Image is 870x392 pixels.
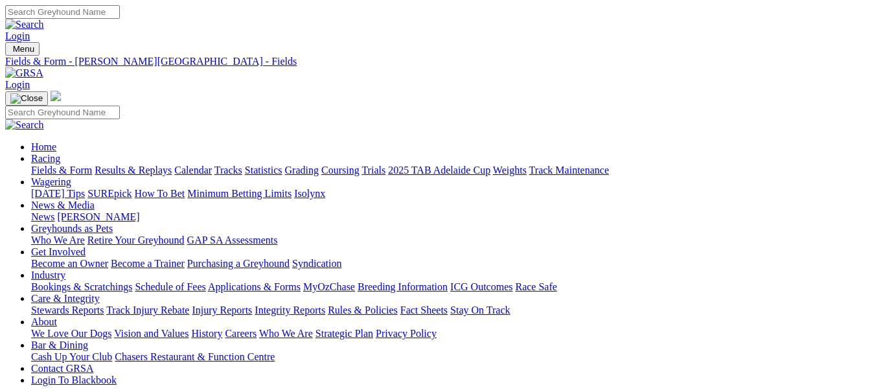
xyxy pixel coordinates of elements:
a: Login To Blackbook [31,375,117,386]
div: Racing [31,165,865,176]
a: GAP SA Assessments [187,235,278,246]
a: History [191,328,222,339]
a: Greyhounds as Pets [31,223,113,234]
a: ICG Outcomes [450,281,512,292]
a: Track Maintenance [529,165,609,176]
a: SUREpick [87,188,132,199]
a: Login [5,30,30,41]
a: Become a Trainer [111,258,185,269]
a: Industry [31,270,65,281]
a: Isolynx [294,188,325,199]
a: Fields & Form [31,165,92,176]
a: Become an Owner [31,258,108,269]
img: GRSA [5,67,43,79]
a: Bookings & Scratchings [31,281,132,292]
a: Stay On Track [450,305,510,316]
a: Strategic Plan [315,328,373,339]
div: Bar & Dining [31,351,865,363]
a: Syndication [292,258,341,269]
a: About [31,316,57,327]
a: Care & Integrity [31,293,100,304]
div: Industry [31,281,865,293]
a: Who We Are [259,328,313,339]
a: Schedule of Fees [135,281,205,292]
a: Racing [31,153,60,164]
button: Toggle navigation [5,42,40,56]
a: Retire Your Greyhound [87,235,185,246]
a: MyOzChase [303,281,355,292]
a: Injury Reports [192,305,252,316]
a: Fact Sheets [400,305,448,316]
img: Search [5,19,44,30]
a: Fields & Form - [PERSON_NAME][GEOGRAPHIC_DATA] - Fields [5,56,865,67]
div: Care & Integrity [31,305,865,316]
a: Race Safe [515,281,556,292]
div: Wagering [31,188,865,200]
a: Minimum Betting Limits [187,188,292,199]
img: logo-grsa-white.png [51,91,61,101]
a: Coursing [321,165,360,176]
a: Vision and Values [114,328,189,339]
div: About [31,328,865,340]
a: Results & Replays [95,165,172,176]
a: News [31,211,54,222]
a: Track Injury Rebate [106,305,189,316]
a: Careers [225,328,257,339]
div: Greyhounds as Pets [31,235,865,246]
span: Menu [13,44,34,54]
a: Calendar [174,165,212,176]
a: Applications & Forms [208,281,301,292]
a: Chasers Restaurant & Function Centre [115,351,275,362]
a: Who We Are [31,235,85,246]
a: Home [31,141,56,152]
a: Breeding Information [358,281,448,292]
a: Contact GRSA [31,363,93,374]
a: How To Bet [135,188,185,199]
a: 2025 TAB Adelaide Cup [388,165,490,176]
a: We Love Our Dogs [31,328,111,339]
a: Rules & Policies [328,305,398,316]
a: Bar & Dining [31,340,88,351]
a: [DATE] Tips [31,188,85,199]
a: Weights [493,165,527,176]
a: Get Involved [31,246,86,257]
a: Grading [285,165,319,176]
a: Cash Up Your Club [31,351,112,362]
a: News & Media [31,200,95,211]
a: Statistics [245,165,282,176]
a: Integrity Reports [255,305,325,316]
img: Close [10,93,43,104]
a: [PERSON_NAME] [57,211,139,222]
div: News & Media [31,211,865,223]
a: Tracks [214,165,242,176]
a: Trials [361,165,385,176]
a: Stewards Reports [31,305,104,316]
a: Purchasing a Greyhound [187,258,290,269]
a: Wagering [31,176,71,187]
a: Login [5,79,30,90]
input: Search [5,106,120,119]
img: Search [5,119,44,131]
a: Privacy Policy [376,328,437,339]
input: Search [5,5,120,19]
button: Toggle navigation [5,91,48,106]
div: Get Involved [31,258,865,270]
